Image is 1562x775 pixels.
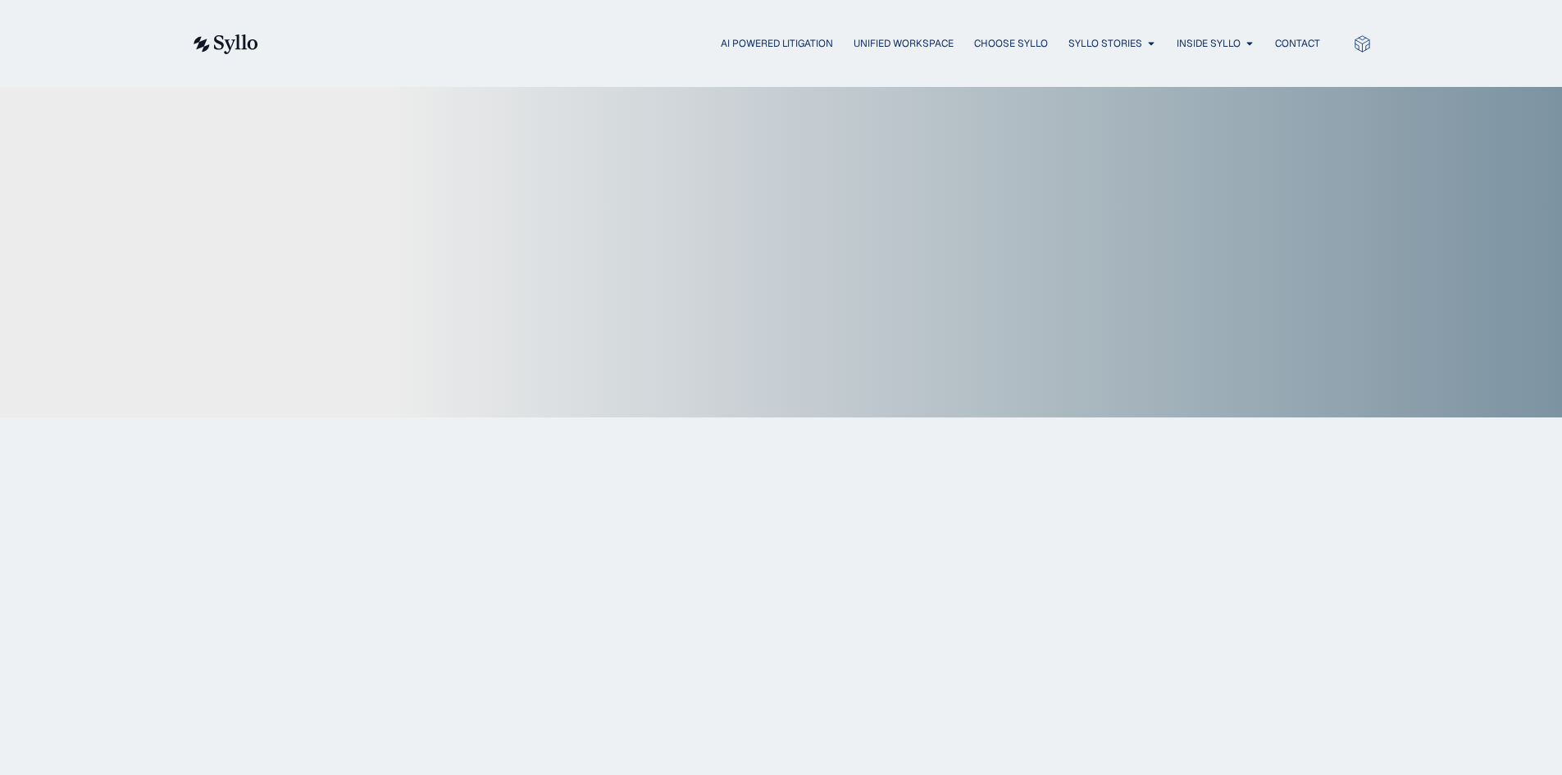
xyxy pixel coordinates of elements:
div: Menu Toggle [291,36,1320,52]
img: syllo [191,34,258,54]
a: AI Powered Litigation [721,36,833,51]
a: Inside Syllo [1177,36,1241,51]
a: Contact [1275,36,1320,51]
nav: Menu [291,36,1320,52]
a: Choose Syllo [974,36,1048,51]
a: Syllo Stories [1068,36,1142,51]
a: Unified Workspace [854,36,954,51]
